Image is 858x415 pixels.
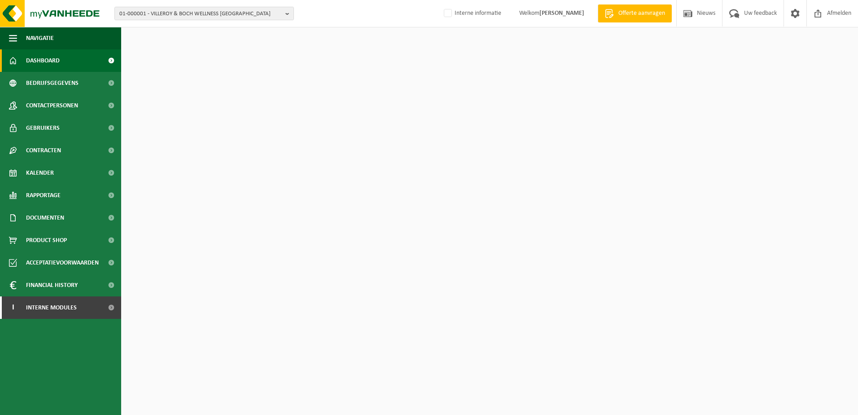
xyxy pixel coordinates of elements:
[9,296,17,319] span: I
[26,252,99,274] span: Acceptatievoorwaarden
[616,9,667,18] span: Offerte aanvragen
[114,7,294,20] button: 01-000001 - VILLEROY & BOCH WELLNESS [GEOGRAPHIC_DATA]
[26,49,60,72] span: Dashboard
[442,7,501,20] label: Interne informatie
[26,229,67,252] span: Product Shop
[119,7,282,21] span: 01-000001 - VILLEROY & BOCH WELLNESS [GEOGRAPHIC_DATA]
[26,139,61,162] span: Contracten
[26,207,64,229] span: Documenten
[26,117,60,139] span: Gebruikers
[26,94,78,117] span: Contactpersonen
[26,274,78,296] span: Financial History
[26,184,61,207] span: Rapportage
[26,27,54,49] span: Navigatie
[26,72,79,94] span: Bedrijfsgegevens
[26,296,77,319] span: Interne modules
[539,10,584,17] strong: [PERSON_NAME]
[26,162,54,184] span: Kalender
[598,4,672,22] a: Offerte aanvragen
